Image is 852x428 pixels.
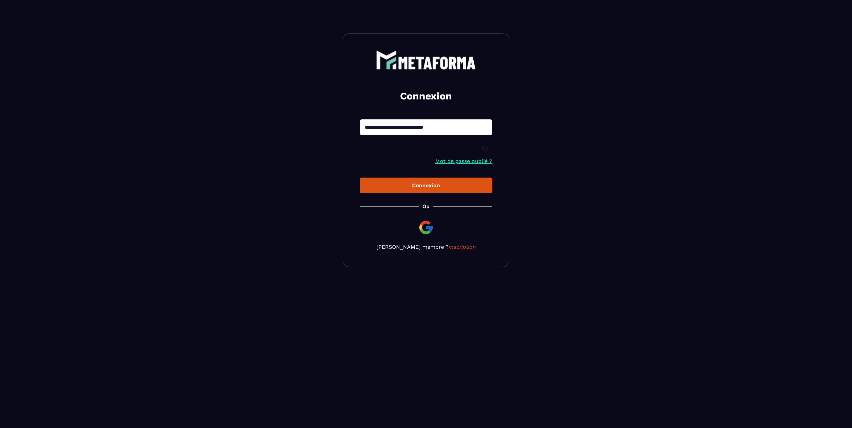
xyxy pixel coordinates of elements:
[449,244,476,250] a: Inscription
[360,178,492,193] button: Connexion
[422,203,430,210] p: Ou
[368,89,484,103] h2: Connexion
[376,50,476,70] img: logo
[360,244,492,250] p: [PERSON_NAME] membre ?
[365,182,487,189] div: Connexion
[435,158,492,164] a: Mot de passe oublié ?
[418,219,434,235] img: google
[360,50,492,70] a: logo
